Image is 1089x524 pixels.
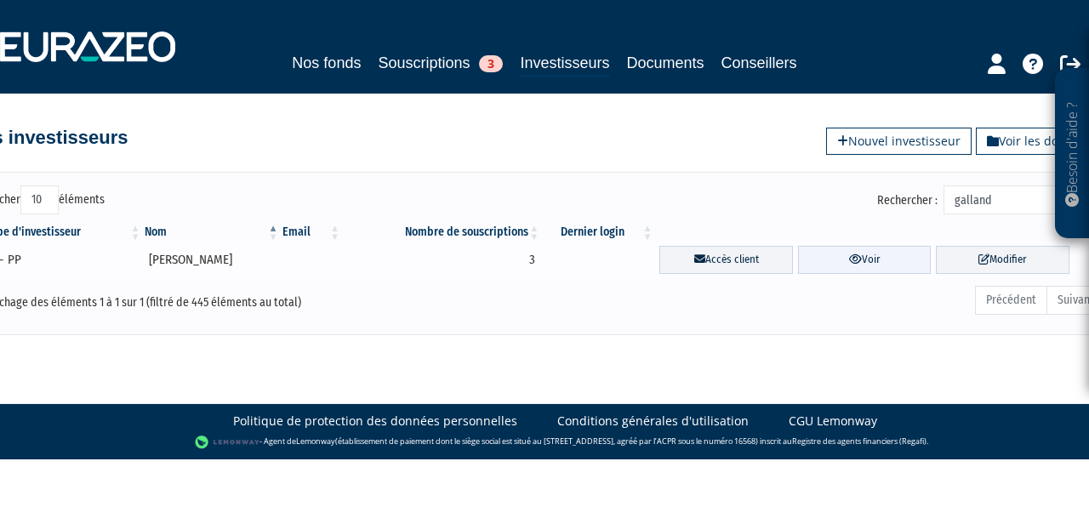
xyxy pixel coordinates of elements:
a: Conditions générales d'utilisation [557,413,749,430]
td: 3 [342,241,541,279]
a: CGU Lemonway [789,413,877,430]
div: - Agent de (établissement de paiement dont le siège social est situé au [STREET_ADDRESS], agréé p... [17,434,1072,451]
a: Politique de protection des données personnelles [233,413,517,430]
td: [PERSON_NAME] [143,241,281,279]
th: Dernier login : activer pour trier la colonne par ordre croissant [541,224,654,241]
a: Lemonway [296,436,335,447]
select: Afficheréléments [20,185,59,214]
a: Modifier [936,246,1069,274]
a: Nos fonds [292,51,361,75]
th: Email : activer pour trier la colonne par ordre croissant [281,224,342,241]
img: logo-lemonway.png [195,434,260,451]
th: Nombre de souscriptions : activer pour trier la colonne par ordre croissant [342,224,541,241]
a: Investisseurs [520,51,609,77]
a: Documents [627,51,704,75]
span: 3 [479,55,503,72]
a: Registre des agents financiers (Regafi) [792,436,927,447]
a: Accès client [659,246,793,274]
a: Voir [798,246,932,274]
a: Souscriptions3 [378,51,503,75]
p: Besoin d'aide ? [1063,77,1082,231]
a: Nouvel investisseur [826,128,972,155]
a: Conseillers [721,51,797,75]
th: Nom : activer pour trier la colonne par ordre d&eacute;croissant [143,224,281,241]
